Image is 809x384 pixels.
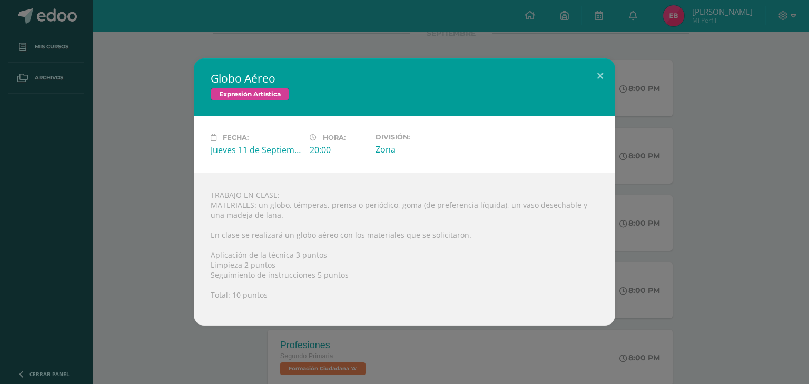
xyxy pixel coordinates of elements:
[310,144,367,156] div: 20:00
[323,134,346,142] span: Hora:
[376,133,466,141] label: División:
[376,144,466,155] div: Zona
[211,144,301,156] div: Jueves 11 de Septiembre
[585,58,615,94] button: Close (Esc)
[211,71,598,86] h2: Globo Aéreo
[211,88,289,100] span: Expresión Artística
[194,173,615,326] div: TRABAJO EN CLASE: MATERIALES: un globo, témperas, prensa o periódico, goma (de preferencia líquid...
[223,134,249,142] span: Fecha:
